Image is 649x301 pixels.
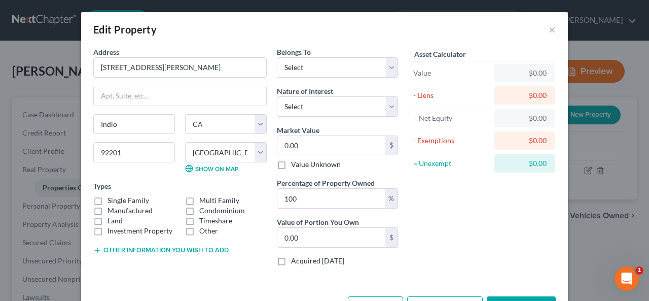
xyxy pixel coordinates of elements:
[277,178,375,188] label: Percentage of Property Owned
[291,256,344,266] label: Acquired [DATE]
[502,158,547,169] div: $0.00
[291,159,341,170] label: Value Unknown
[277,228,385,247] input: 0.00
[414,49,466,59] label: Asset Calculator
[185,164,238,173] a: Show on Map
[199,195,239,206] label: Multi Family
[413,90,490,101] div: - Liens
[385,189,398,208] div: %
[277,86,333,96] label: Nature of Interest
[277,189,385,208] input: 0.00
[277,125,319,136] label: Market Value
[277,217,359,227] label: Value of Portion You Own
[413,158,490,169] div: = Unexempt
[107,206,153,216] label: Manufactured
[413,68,490,78] div: Value
[93,142,175,162] input: Enter zip...
[93,48,119,56] span: Address
[385,136,398,155] div: $
[93,22,157,37] div: Edit Property
[502,90,547,101] div: $0.00
[94,86,266,106] input: Apt, Suite, etc...
[635,266,643,275] span: 1
[549,23,556,36] button: ×
[277,48,311,56] span: Belongs To
[107,216,123,226] label: Land
[199,206,245,216] label: Condominium
[413,113,490,123] div: = Net Equity
[502,68,547,78] div: $0.00
[413,136,490,146] div: - Exemptions
[502,136,547,146] div: $0.00
[107,226,172,236] label: Investment Property
[385,228,398,247] div: $
[93,246,229,254] button: Other information you wish to add
[615,266,639,291] iframe: Intercom live chat
[277,136,385,155] input: 0.00
[107,195,149,206] label: Single Family
[94,115,174,134] input: Enter city...
[199,226,218,236] label: Other
[93,181,111,191] label: Types
[502,113,547,123] div: $0.00
[199,216,232,226] label: Timeshare
[94,58,266,77] input: Enter address...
